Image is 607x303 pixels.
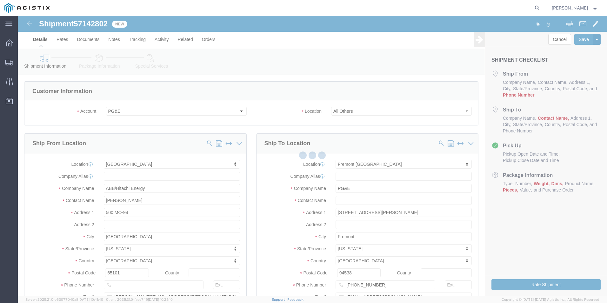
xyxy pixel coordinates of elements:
[78,298,103,301] span: [DATE] 10:41:40
[25,298,103,301] span: Server: 2025.21.0-c63077040a8
[502,297,599,302] span: Copyright © [DATE]-[DATE] Agistix Inc., All Rights Reserved
[106,298,173,301] span: Client: 2025.21.0-faee749
[4,3,50,13] img: logo
[552,4,588,11] span: Robert Hall
[272,298,288,301] a: Support
[551,4,598,12] button: [PERSON_NAME]
[287,298,303,301] a: Feedback
[148,298,173,301] span: [DATE] 10:25:10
